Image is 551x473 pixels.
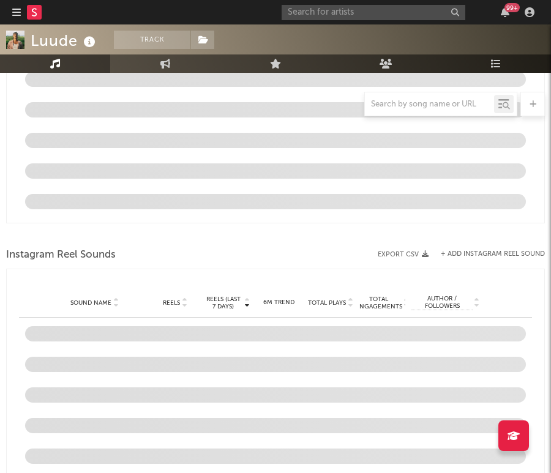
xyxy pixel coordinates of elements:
[441,251,545,258] button: + Add Instagram Reel Sound
[356,296,402,310] span: Total Engagements
[378,251,429,258] button: Export CSV
[365,100,494,110] input: Search by song name or URL
[504,3,520,12] div: 99 +
[6,248,116,263] span: Instagram Reel Sounds
[411,295,473,310] span: Author / Followers
[282,5,465,20] input: Search for artists
[204,296,243,310] span: Reels (last 7 days)
[501,7,509,17] button: 99+
[256,298,302,307] div: 6M Trend
[163,299,180,307] span: Reels
[114,31,190,49] button: Track
[308,299,346,307] span: Total Plays
[429,251,545,258] div: + Add Instagram Reel Sound
[31,31,99,51] div: Luude
[70,299,111,307] span: Sound Name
